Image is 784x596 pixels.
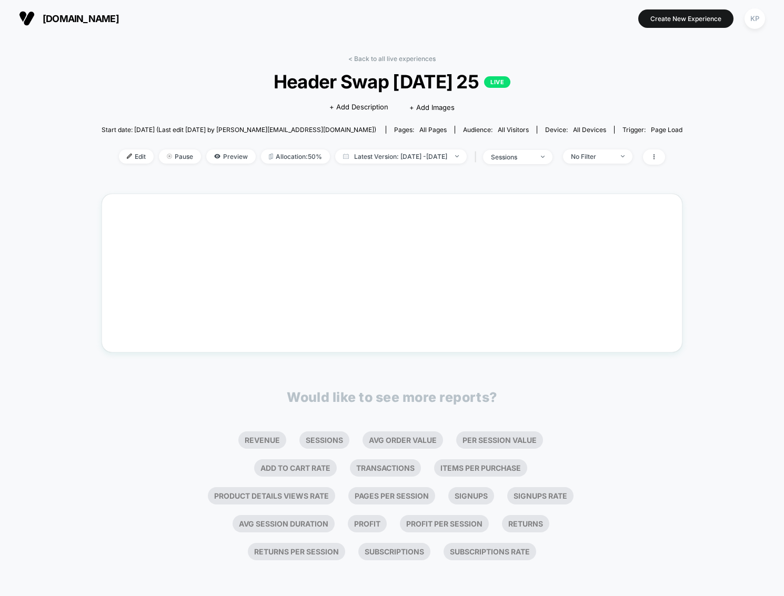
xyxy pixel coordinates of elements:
[343,154,349,159] img: calendar
[419,126,447,134] span: all pages
[444,543,536,560] li: Subscriptions Rate
[537,126,614,134] span: Device:
[394,126,447,134] div: Pages:
[358,543,430,560] li: Subscriptions
[167,154,172,159] img: end
[254,459,337,477] li: Add To Cart Rate
[491,153,533,161] div: sessions
[238,431,286,449] li: Revenue
[573,126,606,134] span: all devices
[741,8,768,29] button: KP
[463,126,529,134] div: Audience:
[434,459,527,477] li: Items Per Purchase
[651,126,682,134] span: Page Load
[348,515,387,532] li: Profit
[507,487,574,504] li: Signups Rate
[348,487,435,504] li: Pages Per Session
[159,149,201,164] span: Pause
[456,431,543,449] li: Per Session Value
[261,149,330,164] span: Allocation: 50%
[248,543,345,560] li: Returns Per Session
[119,149,154,164] span: Edit
[472,149,483,165] span: |
[299,431,349,449] li: Sessions
[287,389,497,405] p: Would like to see more reports?
[400,515,489,532] li: Profit Per Session
[206,149,256,164] span: Preview
[127,154,132,159] img: edit
[102,126,376,134] span: Start date: [DATE] (Last edit [DATE] by [PERSON_NAME][EMAIL_ADDRESS][DOMAIN_NAME])
[622,126,682,134] div: Trigger:
[335,149,467,164] span: Latest Version: [DATE] - [DATE]
[455,155,459,157] img: end
[350,459,421,477] li: Transactions
[233,515,335,532] li: Avg Session Duration
[43,13,119,24] span: [DOMAIN_NAME]
[130,70,653,93] span: Header Swap [DATE] 25
[498,126,529,134] span: All Visitors
[448,487,494,504] li: Signups
[621,155,625,157] img: end
[484,76,510,88] p: LIVE
[409,103,455,112] span: + Add Images
[638,9,733,28] button: Create New Experience
[541,156,545,158] img: end
[745,8,765,29] div: KP
[269,154,273,159] img: rebalance
[348,55,436,63] a: < Back to all live experiences
[19,11,35,26] img: Visually logo
[502,515,549,532] li: Returns
[363,431,443,449] li: Avg Order Value
[571,153,613,160] div: No Filter
[208,487,335,504] li: Product Details Views Rate
[329,102,388,113] span: + Add Description
[16,10,122,27] button: [DOMAIN_NAME]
